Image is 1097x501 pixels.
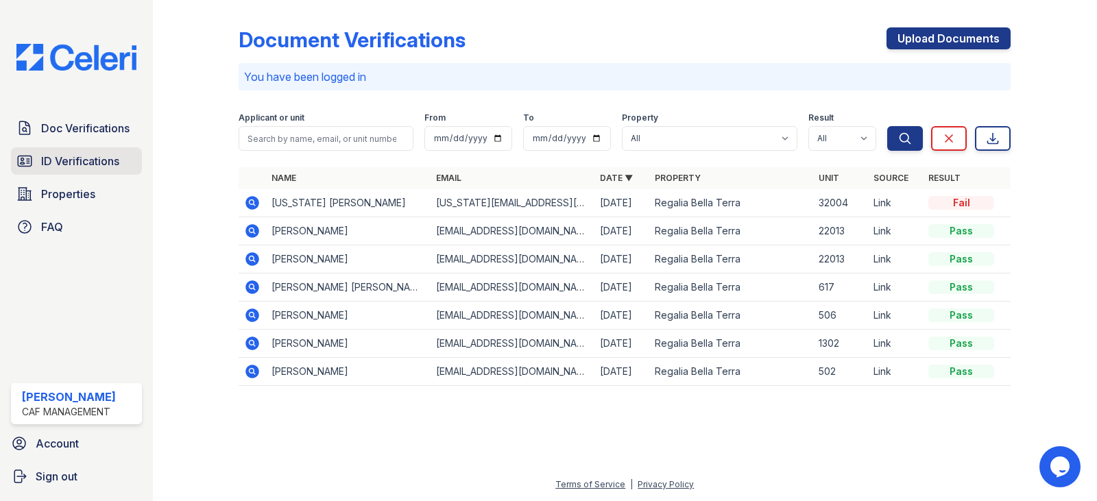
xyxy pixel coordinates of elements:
div: Pass [928,365,994,378]
td: [PERSON_NAME] [266,330,430,358]
td: [PERSON_NAME] [PERSON_NAME] [266,273,430,302]
span: Sign out [36,468,77,485]
td: [DATE] [594,245,649,273]
td: Regalia Bella Terra [649,330,813,358]
td: [EMAIL_ADDRESS][DOMAIN_NAME] [431,245,594,273]
td: [DATE] [594,273,649,302]
td: 32004 [813,189,868,217]
a: Source [873,173,908,183]
td: 22013 [813,217,868,245]
td: [EMAIL_ADDRESS][DOMAIN_NAME] [431,330,594,358]
td: [US_STATE][EMAIL_ADDRESS][DOMAIN_NAME] [431,189,594,217]
td: Regalia Bella Terra [649,302,813,330]
a: Name [272,173,296,183]
a: FAQ [11,213,142,241]
td: [DATE] [594,330,649,358]
td: [DATE] [594,302,649,330]
td: Link [868,273,923,302]
a: Doc Verifications [11,114,142,142]
div: Pass [928,308,994,322]
input: Search by name, email, or unit number [239,126,413,151]
td: [DATE] [594,189,649,217]
a: Sign out [5,463,147,490]
td: Link [868,189,923,217]
td: [EMAIL_ADDRESS][DOMAIN_NAME] [431,273,594,302]
a: Terms of Service [555,479,625,489]
a: ID Verifications [11,147,142,175]
a: Result [928,173,961,183]
a: Properties [11,180,142,208]
td: Regalia Bella Terra [649,273,813,302]
div: | [630,479,633,489]
label: Applicant or unit [239,112,304,123]
td: [PERSON_NAME] [266,245,430,273]
td: Regalia Bella Terra [649,358,813,386]
td: Regalia Bella Terra [649,189,813,217]
a: Account [5,430,147,457]
td: 22013 [813,245,868,273]
a: Unit [819,173,839,183]
div: CAF Management [22,405,116,419]
p: You have been logged in [244,69,1005,85]
td: Link [868,245,923,273]
img: CE_Logo_Blue-a8612792a0a2168367f1c8372b55b34899dd931a85d93a1a3d3e32e68fde9ad4.png [5,44,147,71]
td: Link [868,330,923,358]
td: [DATE] [594,358,649,386]
td: [EMAIL_ADDRESS][DOMAIN_NAME] [431,302,594,330]
td: [PERSON_NAME] [266,302,430,330]
td: 617 [813,273,868,302]
span: Account [36,435,79,452]
label: Property [622,112,658,123]
span: FAQ [41,219,63,235]
div: Pass [928,224,994,238]
td: 506 [813,302,868,330]
td: [EMAIL_ADDRESS][DOMAIN_NAME] [431,217,594,245]
td: Link [868,358,923,386]
td: [PERSON_NAME] [266,217,430,245]
a: Email [436,173,461,183]
td: Regalia Bella Terra [649,245,813,273]
div: [PERSON_NAME] [22,389,116,405]
td: Link [868,217,923,245]
label: To [523,112,534,123]
a: Date ▼ [600,173,633,183]
div: Pass [928,337,994,350]
a: Property [655,173,701,183]
span: Doc Verifications [41,120,130,136]
label: From [424,112,446,123]
td: [DATE] [594,217,649,245]
iframe: chat widget [1039,446,1083,487]
label: Result [808,112,834,123]
span: Properties [41,186,95,202]
td: 1302 [813,330,868,358]
div: Pass [928,252,994,266]
td: 502 [813,358,868,386]
a: Privacy Policy [638,479,694,489]
a: Upload Documents [887,27,1011,49]
div: Fail [928,196,994,210]
td: [US_STATE] [PERSON_NAME] [266,189,430,217]
span: ID Verifications [41,153,119,169]
td: [PERSON_NAME] [266,358,430,386]
div: Pass [928,280,994,294]
td: Regalia Bella Terra [649,217,813,245]
div: Document Verifications [239,27,466,52]
td: [EMAIL_ADDRESS][DOMAIN_NAME] [431,358,594,386]
td: Link [868,302,923,330]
